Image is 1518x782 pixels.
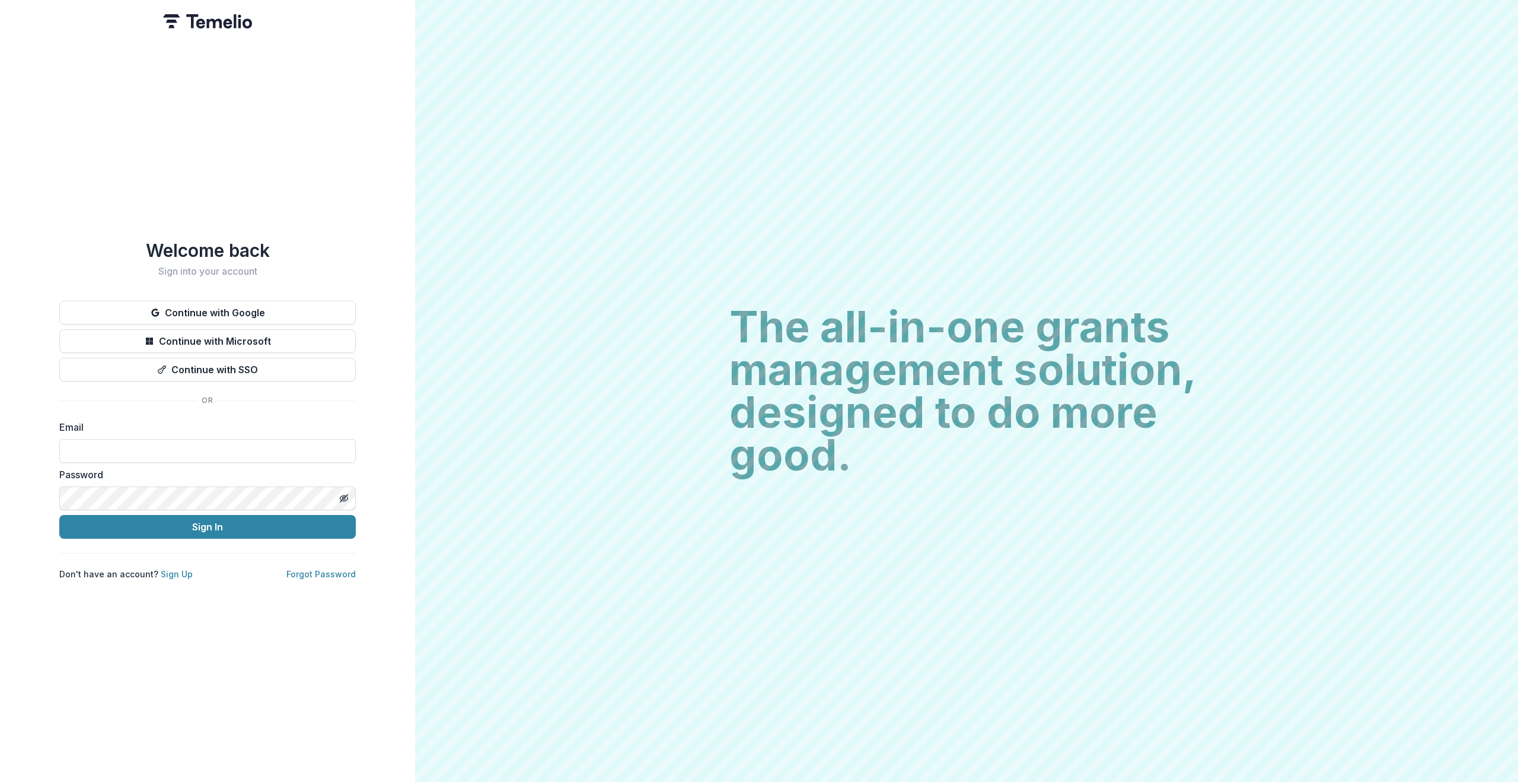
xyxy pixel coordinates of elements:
[59,420,349,434] label: Email
[286,569,356,579] a: Forgot Password
[59,301,356,325] button: Continue with Google
[161,569,193,579] a: Sign Up
[59,468,349,482] label: Password
[163,14,252,28] img: Temelio
[59,358,356,382] button: Continue with SSO
[59,329,356,353] button: Continue with Microsoft
[59,515,356,539] button: Sign In
[59,240,356,261] h1: Welcome back
[59,266,356,277] h2: Sign into your account
[59,568,193,580] p: Don't have an account?
[334,489,353,508] button: Toggle password visibility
